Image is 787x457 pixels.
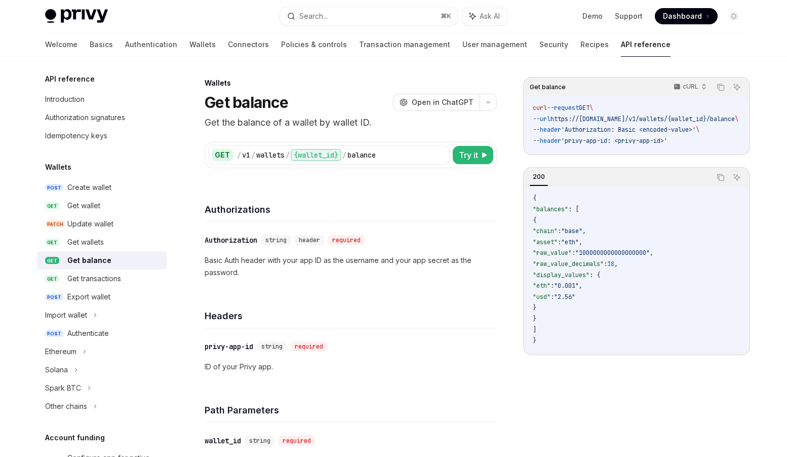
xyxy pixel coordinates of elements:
[90,32,113,57] a: Basics
[412,97,474,107] span: Open in ChatGPT
[696,126,699,134] span: \
[615,11,643,21] a: Support
[45,346,76,358] div: Ethereum
[205,341,253,352] div: privy-app-id
[37,178,167,197] a: POSTCreate wallet
[533,249,572,257] span: "raw_value"
[726,8,742,24] button: Toggle dark mode
[67,273,121,285] div: Get transactions
[530,171,548,183] div: 200
[279,436,315,446] div: required
[714,171,727,184] button: Copy the contents from the code block
[37,215,167,233] a: PATCHUpdate wallet
[261,342,283,351] span: string
[291,149,341,161] div: {wallet_id}
[558,227,561,235] span: :
[663,11,702,21] span: Dashboard
[582,11,603,21] a: Demo
[589,104,593,112] span: \
[604,260,607,268] span: :
[37,90,167,108] a: Introduction
[67,291,110,303] div: Export wallet
[530,83,566,91] span: Get balance
[650,249,653,257] span: ,
[575,249,650,257] span: "1000000000000000000"
[125,32,177,57] a: Authentication
[45,257,59,264] span: GET
[37,197,167,215] a: GETGet wallet
[237,150,241,160] div: /
[561,227,582,235] span: "base"
[539,32,568,57] a: Security
[533,271,589,279] span: "display_values"
[453,146,493,164] button: Try it
[265,236,287,244] span: string
[205,235,257,245] div: Authorization
[45,73,95,85] h5: API reference
[45,202,59,210] span: GET
[533,227,558,235] span: "chain"
[441,12,451,20] span: ⌘ K
[533,104,547,112] span: curl
[67,236,104,248] div: Get wallets
[533,293,550,301] span: "usd"
[533,216,536,224] span: {
[37,233,167,251] a: GETGet wallets
[668,79,711,96] button: cURL
[242,150,250,160] div: v1
[45,382,81,394] div: Spark BTC
[67,327,109,339] div: Authenticate
[37,127,167,145] a: Idempotency keys
[582,227,586,235] span: ,
[299,236,320,244] span: header
[655,8,718,24] a: Dashboard
[558,238,561,246] span: :
[550,293,554,301] span: :
[205,361,497,373] p: ID of your Privy app.
[45,184,63,192] span: POST
[730,171,743,184] button: Ask AI
[459,149,478,161] span: Try it
[67,218,113,230] div: Update wallet
[249,437,270,445] span: string
[533,315,536,323] span: }
[579,104,589,112] span: GET
[462,7,507,25] button: Ask AI
[37,324,167,342] a: POSTAuthenticate
[212,149,233,161] div: GET
[189,32,216,57] a: Wallets
[533,282,550,290] span: "eth"
[533,137,561,145] span: --header
[561,126,696,134] span: 'Authorization: Basic <encoded-value>'
[607,260,614,268] span: 18
[67,254,111,266] div: Get balance
[45,309,87,321] div: Import wallet
[45,293,63,301] span: POST
[45,9,108,23] img: light logo
[37,251,167,270] a: GETGet balance
[568,205,579,213] span: : [
[480,11,500,21] span: Ask AI
[561,238,579,246] span: "eth"
[291,341,327,352] div: required
[299,10,328,22] div: Search...
[205,436,241,446] div: wallet_id
[359,32,450,57] a: Transaction management
[533,326,536,334] span: ]
[281,32,347,57] a: Policies & controls
[589,271,600,279] span: : {
[547,104,579,112] span: --request
[714,81,727,94] button: Copy the contents from the code block
[554,282,579,290] span: "0.001"
[533,126,561,134] span: --header
[205,93,288,111] h1: Get balance
[45,130,107,142] div: Idempotency keys
[256,150,285,160] div: wallets
[533,115,550,123] span: --url
[251,150,255,160] div: /
[579,282,582,290] span: ,
[45,111,125,124] div: Authorization signatures
[37,288,167,306] a: POSTExport wallet
[45,161,71,173] h5: Wallets
[550,282,554,290] span: :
